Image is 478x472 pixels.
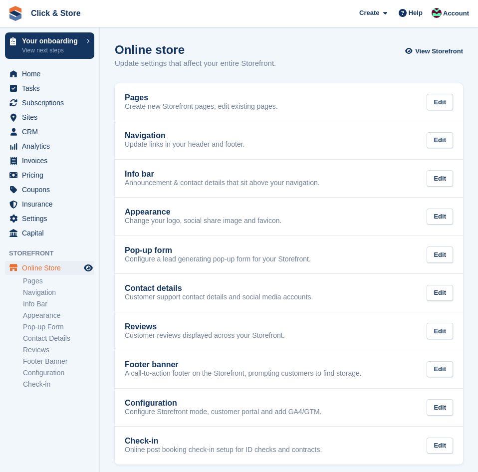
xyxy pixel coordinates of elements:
[23,276,94,286] a: Pages
[5,96,94,110] a: menu
[23,380,94,389] a: Check-in
[22,125,82,139] span: CRM
[22,183,82,197] span: Coupons
[359,8,379,18] span: Create
[27,5,85,21] a: Click & Store
[443,8,469,18] span: Account
[5,183,94,197] a: menu
[5,32,94,59] a: Your onboarding View next steps
[23,322,94,332] a: Pop-up Form
[427,323,453,339] div: Edit
[82,262,94,274] a: Preview store
[125,170,154,179] h2: Info bar
[115,121,463,159] a: Navigation Update links in your header and footer. Edit
[8,6,23,21] img: stora-icon-8386f47178a22dfd0bd8f6a31ec36ba5ce8667c1dd55bd0f319d3a0aa187defe.svg
[23,311,94,320] a: Appearance
[22,46,81,55] p: View next steps
[23,299,94,309] a: Info Bar
[415,46,463,56] span: View Storefront
[125,140,245,149] p: Update links in your header and footer.
[115,350,463,388] a: Footer banner A call-to-action footer on the Storefront, prompting customers to find storage. Edit
[427,170,453,187] div: Edit
[115,160,463,198] a: Info bar Announcement & contact details that sit above your navigation. Edit
[22,212,82,226] span: Settings
[125,437,159,446] h2: Check-in
[5,81,94,95] a: menu
[427,438,453,454] div: Edit
[125,93,148,102] h2: Pages
[408,43,463,59] a: View Storefront
[125,131,166,140] h2: Navigation
[427,246,453,263] div: Edit
[125,217,281,226] p: Change your logo, social share image and favicon.
[125,446,322,455] p: Online post booking check-in setup for ID checks and contracts.
[23,345,94,355] a: Reviews
[22,261,82,275] span: Online Store
[5,261,94,275] a: menu
[125,255,311,264] p: Configure a lead generating pop-up form for your Storefront.
[125,246,172,255] h2: Pop-up form
[23,357,94,366] a: Footer Banner
[22,168,82,182] span: Pricing
[125,322,157,331] h2: Reviews
[125,293,313,302] p: Customer support contact details and social media accounts.
[125,399,177,408] h2: Configuration
[427,285,453,301] div: Edit
[115,43,276,56] h1: Online store
[22,67,82,81] span: Home
[22,197,82,211] span: Insurance
[23,368,94,378] a: Configuration
[115,427,463,465] a: Check-in Online post booking check-in setup for ID checks and contracts. Edit
[427,209,453,225] div: Edit
[125,102,278,111] p: Create new Storefront pages, edit existing pages.
[125,208,171,217] h2: Appearance
[427,399,453,416] div: Edit
[125,408,322,417] p: Configure Storefront mode, customer portal and add GA4/GTM.
[23,334,94,343] a: Contact Details
[115,58,276,69] p: Update settings that affect your entire Storefront.
[115,236,463,274] a: Pop-up form Configure a lead generating pop-up form for your Storefront. Edit
[125,179,320,188] p: Announcement & contact details that sit above your navigation.
[23,288,94,297] a: Navigation
[22,154,82,168] span: Invoices
[5,110,94,124] a: menu
[5,168,94,182] a: menu
[22,139,82,153] span: Analytics
[5,125,94,139] a: menu
[5,67,94,81] a: menu
[5,197,94,211] a: menu
[115,83,463,121] a: Pages Create new Storefront pages, edit existing pages. Edit
[125,284,182,293] h2: Contact details
[5,226,94,240] a: menu
[9,248,99,258] span: Storefront
[125,331,285,340] p: Customer reviews displayed across your Storefront.
[427,361,453,378] div: Edit
[5,212,94,226] a: menu
[427,132,453,149] div: Edit
[5,139,94,153] a: menu
[5,154,94,168] a: menu
[125,369,362,378] p: A call-to-action footer on the Storefront, prompting customers to find storage.
[409,8,423,18] span: Help
[22,110,82,124] span: Sites
[432,8,442,18] img: Kye Daniel
[22,96,82,110] span: Subscriptions
[22,81,82,95] span: Tasks
[427,94,453,110] div: Edit
[115,274,463,312] a: Contact details Customer support contact details and social media accounts. Edit
[115,312,463,350] a: Reviews Customer reviews displayed across your Storefront. Edit
[22,37,81,44] p: Your onboarding
[115,198,463,236] a: Appearance Change your logo, social share image and favicon. Edit
[115,389,463,427] a: Configuration Configure Storefront mode, customer portal and add GA4/GTM. Edit
[22,226,82,240] span: Capital
[125,360,179,369] h2: Footer banner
